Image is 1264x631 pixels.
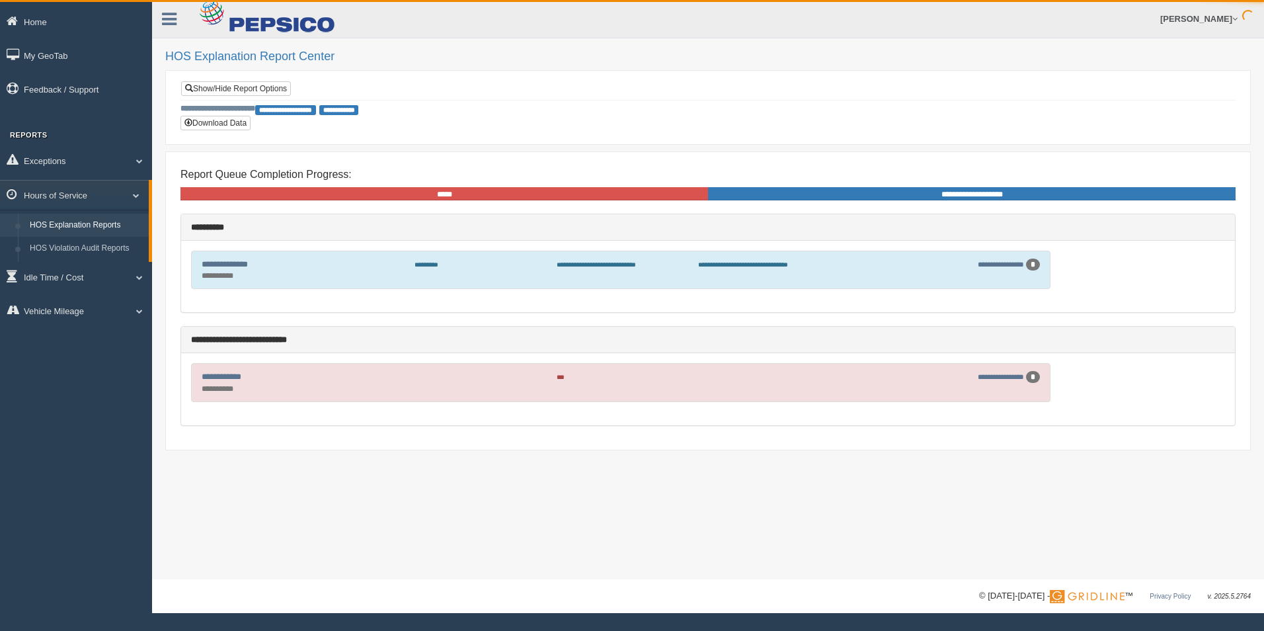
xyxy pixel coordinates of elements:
img: Gridline [1050,590,1125,603]
a: Show/Hide Report Options [181,81,291,96]
a: HOS Violations [24,261,149,284]
div: © [DATE]-[DATE] - ™ [979,589,1251,603]
a: Privacy Policy [1150,593,1191,600]
span: v. 2025.5.2764 [1208,593,1251,600]
a: HOS Explanation Reports [24,214,149,237]
h4: Report Queue Completion Progress: [180,169,1236,181]
h2: HOS Explanation Report Center [165,50,1251,63]
button: Download Data [180,116,251,130]
a: HOS Violation Audit Reports [24,237,149,261]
